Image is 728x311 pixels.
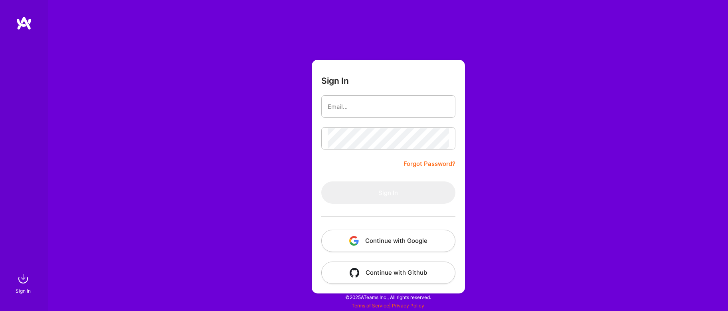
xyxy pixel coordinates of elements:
[17,271,31,295] a: sign inSign In
[16,287,31,295] div: Sign In
[350,268,359,278] img: icon
[321,181,455,204] button: Sign In
[15,271,31,287] img: sign in
[349,236,359,246] img: icon
[392,303,424,309] a: Privacy Policy
[321,230,455,252] button: Continue with Google
[404,159,455,169] a: Forgot Password?
[321,262,455,284] button: Continue with Github
[352,303,389,309] a: Terms of Service
[328,96,449,117] input: Email...
[321,76,349,86] h3: Sign In
[352,303,424,309] span: |
[48,287,728,307] div: © 2025 ATeams Inc., All rights reserved.
[16,16,32,30] img: logo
